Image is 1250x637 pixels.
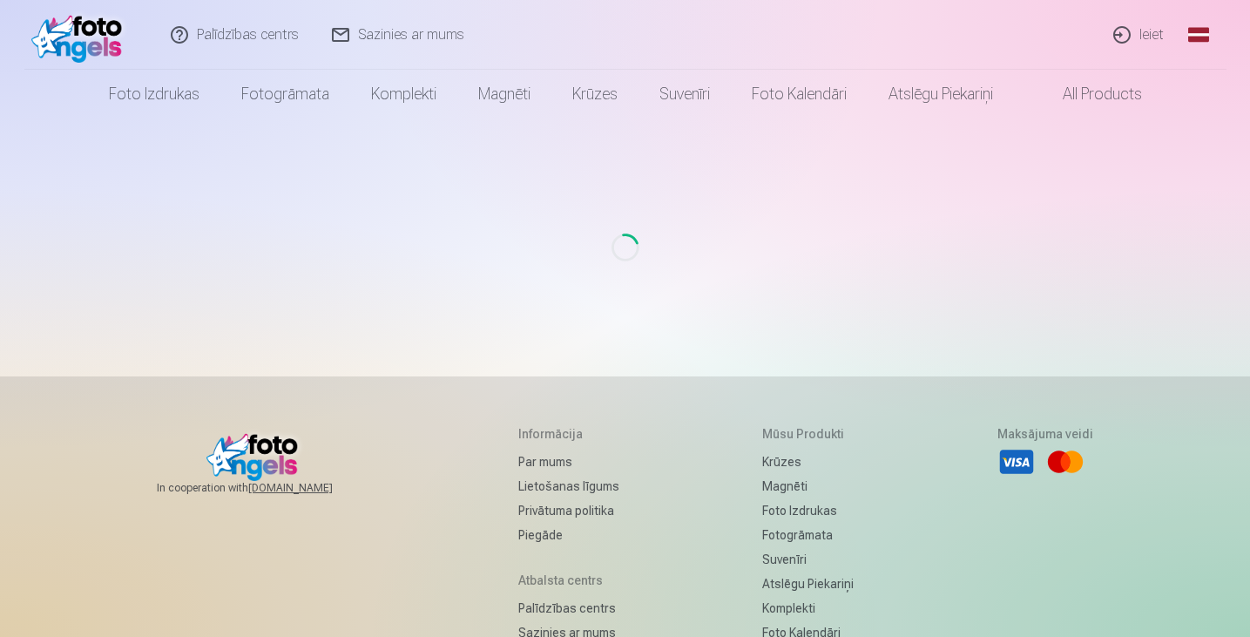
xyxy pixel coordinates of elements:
a: Krūzes [551,70,639,119]
h5: Mūsu produkti [762,425,854,443]
a: Komplekti [350,70,457,119]
a: Magnēti [457,70,551,119]
h5: Maksājuma veidi [997,425,1093,443]
h5: Informācija [518,425,619,443]
span: In cooperation with [157,481,375,495]
a: Palīdzības centrs [518,596,619,620]
a: Lietošanas līgums [518,474,619,498]
li: Mastercard [1046,443,1084,481]
a: Privātuma politika [518,498,619,523]
a: Suvenīri [639,70,731,119]
a: Fotogrāmata [762,523,854,547]
img: /fa1 [31,7,132,63]
a: Krūzes [762,450,854,474]
a: Fotogrāmata [220,70,350,119]
h5: Atbalsta centrs [518,572,619,589]
a: Komplekti [762,596,854,620]
a: Foto izdrukas [88,70,220,119]
a: Foto izdrukas [762,498,854,523]
a: Atslēgu piekariņi [762,572,854,596]
a: Atslēgu piekariņi [868,70,1014,119]
a: [DOMAIN_NAME] [248,481,375,495]
a: Foto kalendāri [731,70,868,119]
li: Visa [997,443,1036,481]
a: Piegāde [518,523,619,547]
a: Suvenīri [762,547,854,572]
a: All products [1014,70,1163,119]
a: Magnēti [762,474,854,498]
a: Par mums [518,450,619,474]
